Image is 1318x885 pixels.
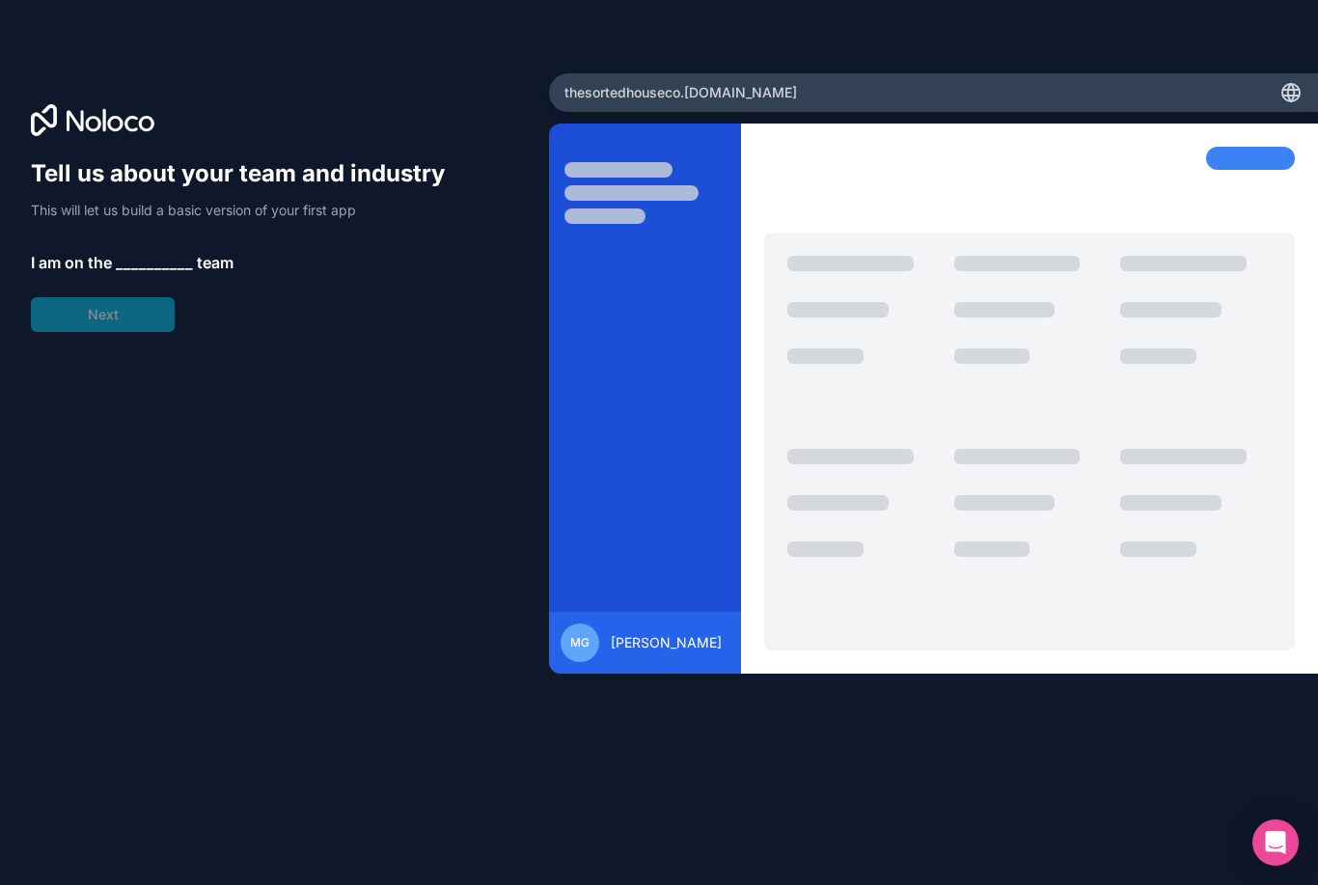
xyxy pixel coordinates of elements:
[564,83,797,102] span: thesortedhouseco .[DOMAIN_NAME]
[1252,819,1299,866] div: Open Intercom Messenger
[31,201,463,220] p: This will let us build a basic version of your first app
[611,633,722,652] span: [PERSON_NAME]
[31,251,112,274] span: I am on the
[31,158,463,189] h1: Tell us about your team and industry
[570,635,590,650] span: MG
[116,251,193,274] span: __________
[197,251,233,274] span: team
